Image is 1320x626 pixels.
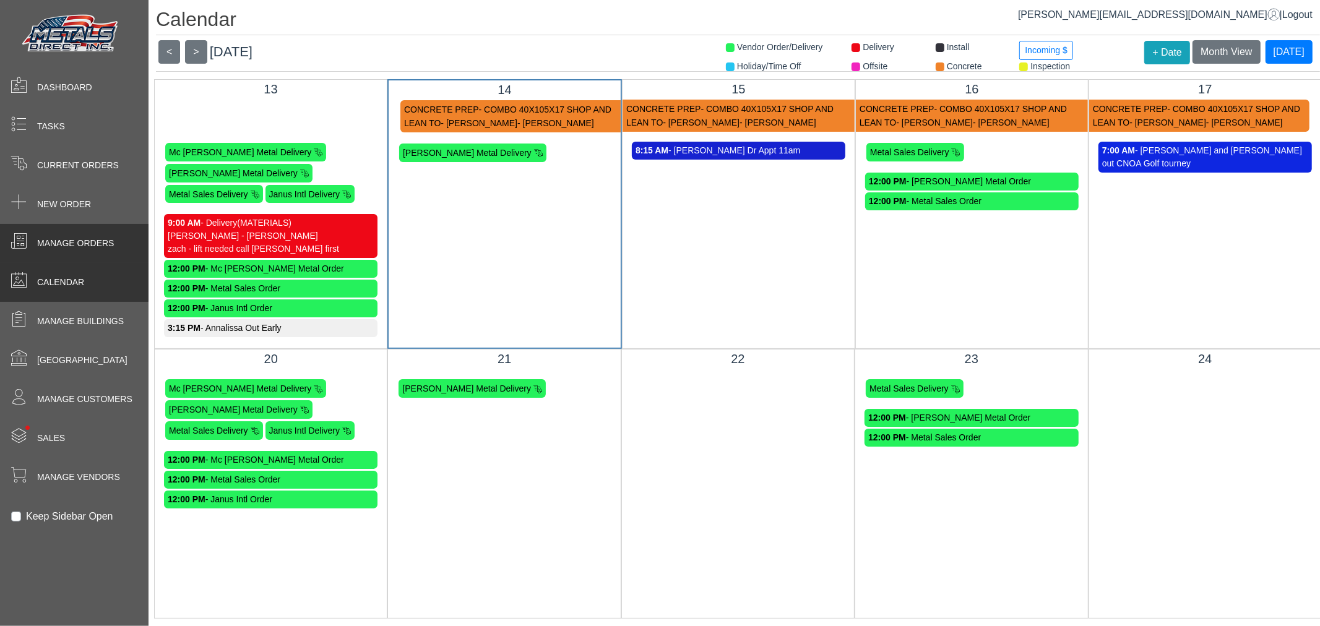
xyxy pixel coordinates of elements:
[517,118,594,128] span: - [PERSON_NAME]
[169,147,311,157] span: Mc [PERSON_NAME] Metal Delivery
[168,282,374,295] div: - Metal Sales Order
[1193,40,1260,64] button: Month View
[168,217,374,229] div: - Delivery
[663,118,740,127] span: - [PERSON_NAME]
[1093,104,1300,127] span: - COMBO 40X105X17 SHOP AND LEAN TO
[168,322,374,335] div: - Annalissa Out Early
[1098,349,1312,368] div: 24
[865,349,1078,368] div: 23
[1019,41,1072,60] button: Incoming $
[1129,118,1206,127] span: - [PERSON_NAME]
[169,426,248,435] span: Metal Sales Delivery
[404,105,479,114] span: CONCRETE PREP
[868,432,906,442] strong: 12:00 PM
[37,198,91,211] span: New Order
[868,413,906,422] strong: 12:00 PM
[169,405,298,414] span: [PERSON_NAME] Metal Delivery
[12,408,43,448] span: •
[168,455,205,465] strong: 12:00 PM
[403,148,532,158] span: [PERSON_NAME] Metal Delivery
[1266,40,1313,64] button: [DATE]
[168,302,374,315] div: - Janus Intl Order
[1206,118,1283,127] span: - [PERSON_NAME]
[869,196,907,206] strong: 12:00 PM
[402,384,531,393] span: [PERSON_NAME] Metal Delivery
[168,323,201,333] strong: 3:15 PM
[168,229,374,242] div: [PERSON_NAME] - [PERSON_NAME]
[156,7,1320,35] h1: Calendar
[168,218,201,228] strong: 9:00 AM
[269,426,340,435] span: Janus Intl Delivery
[237,218,291,228] span: (MATERIALS)
[1098,80,1312,98] div: 17
[869,195,1075,208] div: - Metal Sales Order
[37,276,84,289] span: Calendar
[1093,104,1168,114] span: CONCRETE PREP
[740,118,816,127] span: - [PERSON_NAME]
[398,80,611,99] div: 14
[169,384,311,393] span: Mc [PERSON_NAME] Metal Delivery
[860,104,934,114] span: CONCRETE PREP
[37,393,132,406] span: Manage Customers
[37,315,124,328] span: Manage Buildings
[1144,41,1190,64] button: + Date
[37,432,65,445] span: Sales
[1282,9,1313,20] span: Logout
[636,145,668,155] strong: 8:15 AM
[863,42,894,52] span: Delivery
[210,45,252,60] span: [DATE]
[865,80,1079,98] div: 16
[631,349,845,368] div: 22
[169,168,298,178] span: [PERSON_NAME] Metal Delivery
[168,493,374,506] div: - Janus Intl Order
[168,453,374,466] div: - Mc [PERSON_NAME] Metal Order
[868,431,1074,444] div: - Metal Sales Order
[868,411,1074,424] div: - [PERSON_NAME] Metal Order
[37,159,119,172] span: Current Orders
[37,120,65,133] span: Tasks
[404,105,611,128] span: - COMBO 40X105X17 SHOP AND LEAN TO
[737,42,823,52] span: Vendor Order/Delivery
[441,118,517,128] span: - [PERSON_NAME]
[973,118,1050,127] span: - [PERSON_NAME]
[37,81,92,94] span: Dashboard
[37,354,127,367] span: [GEOGRAPHIC_DATA]
[1018,7,1313,22] div: |
[947,61,982,71] span: Concrete
[164,80,377,98] div: 13
[168,474,205,484] strong: 12:00 PM
[863,61,887,71] span: Offsite
[947,42,970,52] span: Install
[869,176,907,186] strong: 12:00 PM
[869,384,949,393] span: Metal Sales Delivery
[1030,61,1070,71] span: Inspection
[37,471,120,484] span: Manage Vendors
[860,104,1067,127] span: - COMBO 40X105X17 SHOP AND LEAN TO
[26,509,113,524] label: Keep Sidebar Open
[37,237,114,250] span: Manage Orders
[896,118,973,127] span: - [PERSON_NAME]
[269,189,340,199] span: Janus Intl Delivery
[19,11,124,57] img: Metals Direct Inc Logo
[737,61,801,71] span: Holiday/Time Off
[168,494,205,504] strong: 12:00 PM
[164,349,377,368] div: 20
[869,175,1075,188] div: - [PERSON_NAME] Metal Order
[1018,9,1280,20] a: [PERSON_NAME][EMAIL_ADDRESS][DOMAIN_NAME]
[632,80,845,98] div: 15
[397,349,611,368] div: 21
[626,104,701,114] span: CONCRETE PREP
[185,40,207,64] button: >
[168,264,205,273] strong: 12:00 PM
[168,473,374,486] div: - Metal Sales Order
[168,242,374,255] div: zach - lift needed call [PERSON_NAME] first
[626,104,834,127] span: - COMBO 40X105X17 SHOP AND LEAN TO
[1102,145,1135,155] strong: 7:00 AM
[168,303,205,313] strong: 12:00 PM
[1102,144,1308,170] div: - [PERSON_NAME] and [PERSON_NAME] out CNOA Golf tourney
[158,40,180,64] button: <
[168,262,374,275] div: - Mc [PERSON_NAME] Metal Order
[1201,46,1252,57] span: Month View
[169,189,248,199] span: Metal Sales Delivery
